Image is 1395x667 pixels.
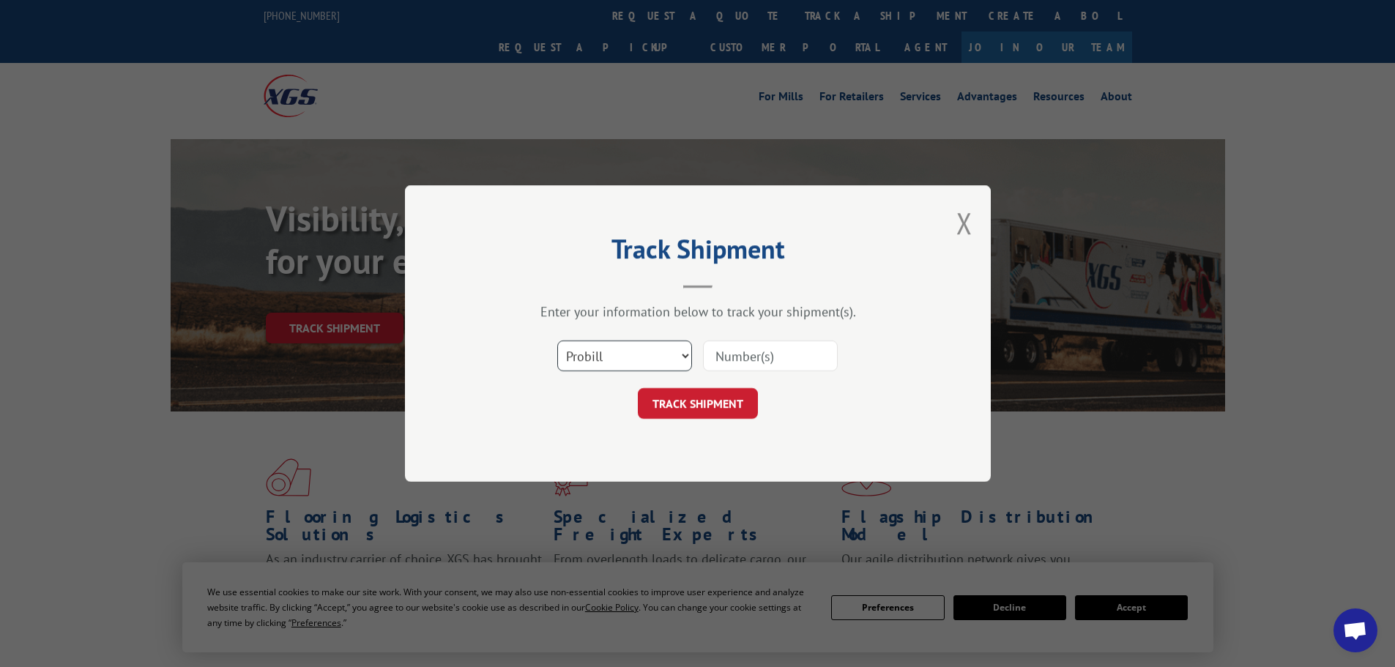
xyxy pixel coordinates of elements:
[638,388,758,419] button: TRACK SHIPMENT
[1333,608,1377,652] div: Open chat
[478,239,918,267] h2: Track Shipment
[703,340,838,371] input: Number(s)
[956,204,972,242] button: Close modal
[478,303,918,320] div: Enter your information below to track your shipment(s).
